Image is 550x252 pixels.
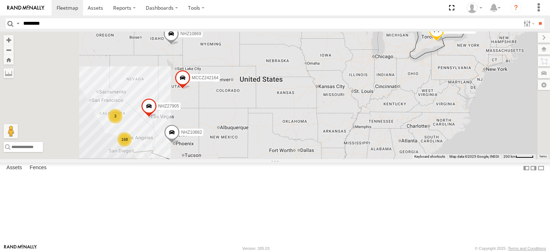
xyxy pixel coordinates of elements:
[15,18,21,29] label: Search Query
[242,246,270,251] div: Version: 305.03
[503,154,516,158] span: 200 km
[181,130,202,135] span: NHZ10882
[180,31,201,36] span: NHZ10869
[192,75,219,80] span: MCCZ242164
[158,104,179,109] span: NHZ27905
[108,109,122,123] div: 3
[539,155,547,158] a: Terms
[521,18,536,29] label: Search Filter Options
[449,154,499,158] span: Map data ©2025 Google, INEGI
[7,5,44,10] img: rand-logo.svg
[530,163,537,173] label: Dock Summary Table to the Right
[538,80,550,90] label: Map Settings
[4,35,14,45] button: Zoom in
[4,45,14,55] button: Zoom out
[510,2,522,14] i: ?
[3,163,25,173] label: Assets
[508,246,546,251] a: Terms and Conditions
[4,55,14,65] button: Zoom Home
[537,163,545,173] label: Hide Summary Table
[4,245,37,252] a: Visit our Website
[464,3,485,13] div: Zulema McIntosch
[501,154,536,159] button: Map Scale: 200 km per 46 pixels
[414,154,445,159] button: Keyboard shortcuts
[26,163,50,173] label: Fences
[4,68,14,78] label: Measure
[117,132,132,147] div: 168
[4,124,18,138] button: Drag Pegman onto the map to open Street View
[523,163,530,173] label: Dock Summary Table to the Left
[475,246,546,251] div: © Copyright 2025 -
